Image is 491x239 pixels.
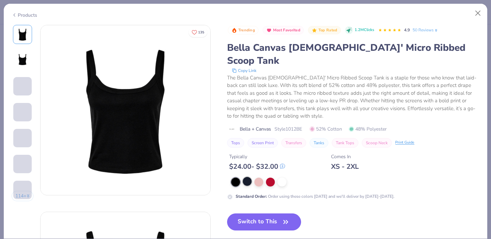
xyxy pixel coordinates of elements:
[13,173,14,192] img: User generated content
[198,31,204,34] span: 135
[13,95,14,114] img: User generated content
[227,41,479,67] div: Bella Canvas [DEMOGRAPHIC_DATA]' Micro Ribbed Scoop Tank
[404,27,410,33] span: 4.9
[13,199,14,218] img: User generated content
[236,193,395,199] div: Order using these colors [DATE] and we'll deliver by [DATE]-[DATE].
[236,194,267,199] strong: Standard Order :
[355,27,374,33] span: 1.2M Clicks
[318,28,338,32] span: Top Rated
[14,52,31,69] img: Back
[227,213,301,230] button: Switch to This
[228,26,258,35] button: Badge Button
[14,26,31,43] img: Front
[395,140,414,146] div: Print Guide
[332,138,358,148] button: Tank Tops
[362,138,392,148] button: Scoop Neck
[227,138,244,148] button: Tops
[266,28,272,33] img: Most Favorited sort
[413,27,438,33] a: 50 Reviews
[12,191,34,201] button: 114+
[274,125,302,133] span: Style 1012BE
[41,25,210,195] img: Front
[227,126,236,132] img: brand logo
[238,28,255,32] span: Trending
[308,26,341,35] button: Badge Button
[232,28,237,33] img: Trending sort
[273,28,300,32] span: Most Favorited
[331,153,359,160] div: Comes In
[263,26,304,35] button: Badge Button
[312,28,317,33] img: Top Rated sort
[281,138,306,148] button: Transfers
[12,12,37,19] div: Products
[229,162,285,171] div: $ 24.00 - $ 32.00
[378,25,401,36] div: 4.9 Stars
[240,125,271,133] span: Bella + Canvas
[472,7,485,20] button: Close
[229,153,285,160] div: Typically
[189,27,207,37] button: Like
[349,125,387,133] span: 48% Polyester
[227,74,479,120] div: The Bella Canvas [DEMOGRAPHIC_DATA]' Micro Ribbed Scoop Tank is a staple for those who know that ...
[230,67,258,74] button: copy to clipboard
[310,125,342,133] span: 52% Cotton
[310,138,328,148] button: Tanks
[13,147,14,166] img: User generated content
[248,138,278,148] button: Screen Print
[13,121,14,140] img: User generated content
[331,162,359,171] div: XS - 2XL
